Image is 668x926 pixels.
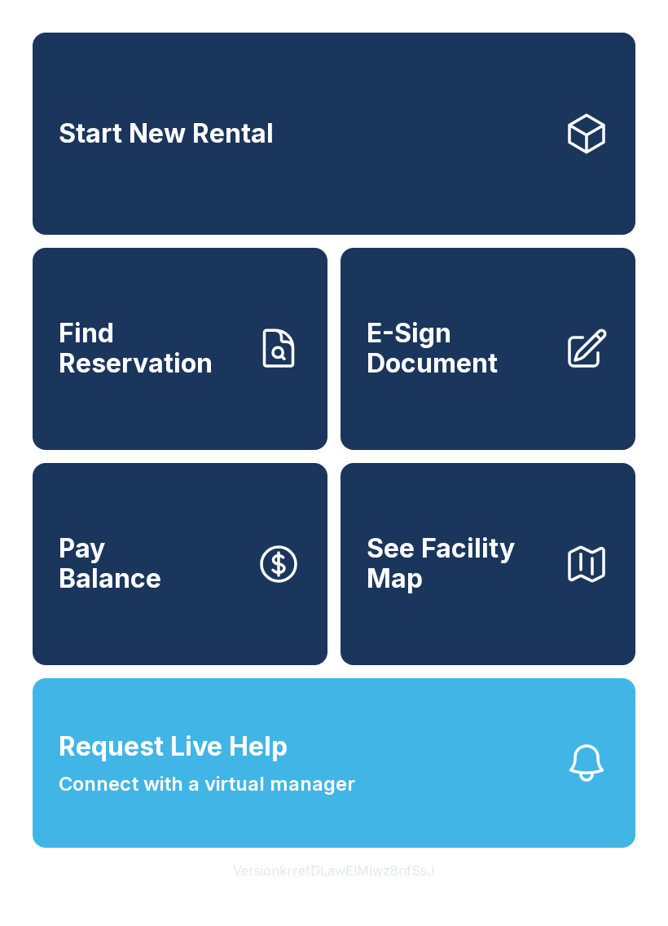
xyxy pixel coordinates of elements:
button: VersionkrrefDLawElMlwz8nfSsJ [220,848,448,893]
button: See Facility Map [341,463,635,665]
span: Pay Balance [59,534,161,593]
span: See Facility Map [367,534,551,593]
span: Request Live Help [59,727,288,766]
a: Find Reservation [33,248,327,450]
button: Request Live HelpConnect with a virtual manager [33,678,635,848]
button: PayBalance [33,463,327,665]
a: E-Sign Document [341,248,635,450]
span: Connect with a virtual manager [59,769,355,799]
span: Start New Rental [59,119,274,149]
span: Find Reservation [59,319,243,378]
span: E-Sign Document [367,319,551,378]
a: Start New Rental [33,33,635,235]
